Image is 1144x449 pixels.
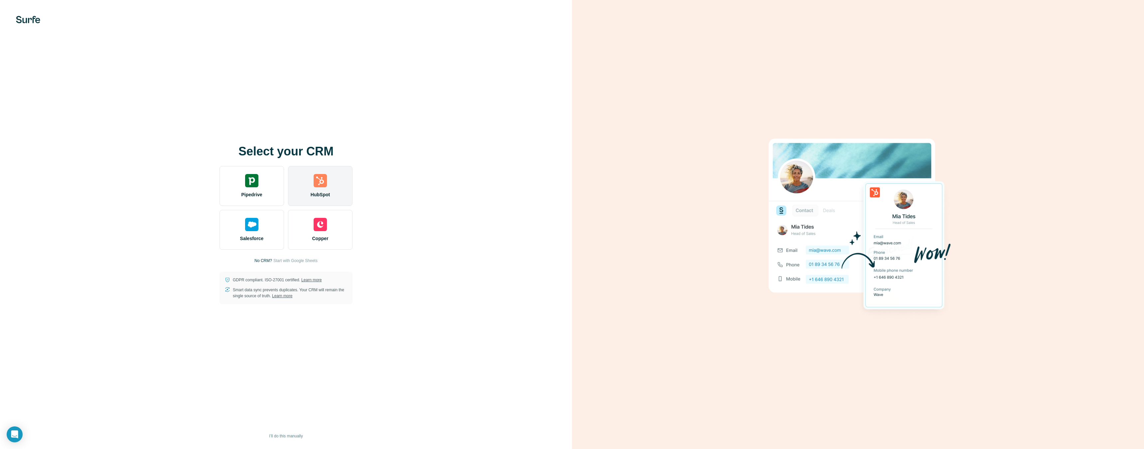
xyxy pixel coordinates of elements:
p: No CRM? [254,258,272,264]
h1: Select your CRM [219,145,353,158]
button: Start with Google Sheets [273,258,318,264]
div: Open Intercom Messenger [7,426,23,442]
img: copper's logo [314,218,327,231]
a: Learn more [301,278,322,282]
img: salesforce's logo [245,218,258,231]
span: Pipedrive [241,191,262,198]
p: Smart data sync prevents duplicates. Your CRM will remain the single source of truth. [233,287,347,299]
span: Copper [312,235,329,242]
span: I’ll do this manually [269,433,303,439]
span: Salesforce [240,235,264,242]
span: HubSpot [311,191,330,198]
button: I’ll do this manually [264,431,307,441]
a: Learn more [272,294,292,298]
img: Surfe's logo [16,16,40,23]
p: GDPR compliant. ISO-27001 certified. [233,277,322,283]
img: hubspot's logo [314,174,327,187]
img: pipedrive's logo [245,174,258,187]
img: HUBSPOT image [765,128,951,321]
